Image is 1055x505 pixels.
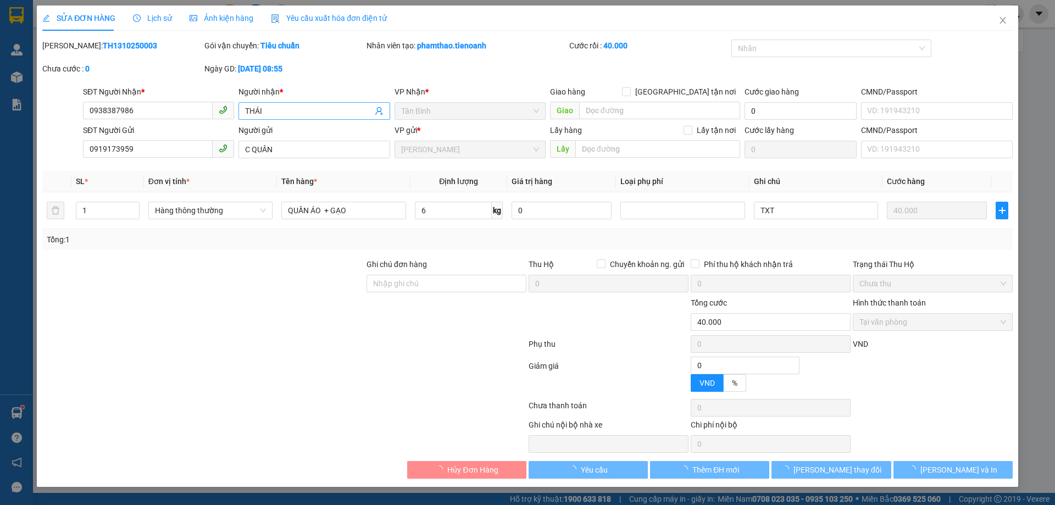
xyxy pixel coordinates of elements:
span: [GEOGRAPHIC_DATA] tận nơi [631,86,740,98]
div: Ngày GD: [204,63,364,75]
input: Dọc đường [575,140,740,158]
span: loading [435,465,447,473]
span: clock-circle [133,14,141,22]
span: Hủy Đơn Hàng [447,464,498,476]
b: Tiêu chuẩn [260,41,299,50]
span: Cước hàng [887,177,925,186]
div: Tổng: 1 [47,234,407,246]
span: [PERSON_NAME] và In [920,464,997,476]
div: SĐT Người Nhận [83,86,234,98]
button: plus [996,202,1008,219]
span: Ảnh kiện hàng [190,14,253,23]
span: Lấy hàng [550,126,582,135]
span: Cư Kuin [401,141,539,158]
span: VP Nhận [395,87,425,96]
span: Thêm ĐH mới [692,464,739,476]
button: Close [987,5,1018,36]
b: 40.000 [603,41,628,50]
button: [PERSON_NAME] thay đổi [771,461,891,479]
span: VP Nhận: [GEOGRAPHIC_DATA] [84,40,138,51]
div: Chi phí nội bộ [691,419,851,435]
th: Loại phụ phí [616,171,749,192]
label: Cước lấy hàng [745,126,794,135]
span: ĐT: 0935 882 082 [84,66,124,71]
span: Hàng thông thường [155,202,266,219]
span: Tân Bình [401,103,539,119]
div: Giảm giá [527,360,690,397]
strong: 1900 633 614 [74,27,121,35]
span: ---------------------------------------------- [24,75,141,84]
b: TH1310250003 [103,41,157,50]
span: kg [492,202,503,219]
span: Tên hàng [281,177,317,186]
span: SL [76,177,85,186]
input: Cước giao hàng [745,102,857,120]
div: Người nhận [238,86,390,98]
div: SĐT Người Gửi [83,124,234,136]
label: Hình thức thanh toán [853,298,926,307]
div: Cước rồi : [569,40,729,52]
span: Lấy tận nơi [692,124,740,136]
div: Người gửi [238,124,390,136]
span: Chưa thu [859,275,1006,292]
strong: NHẬN HÀNG NHANH - GIAO TỐC HÀNH [43,18,152,25]
span: Chuyển khoản ng. gửi [606,258,688,270]
span: loading [781,465,793,473]
button: [PERSON_NAME] và In [893,461,1013,479]
button: Yêu cầu [529,461,648,479]
input: Ghi chú đơn hàng [367,275,526,292]
span: loading [908,465,920,473]
img: icon [271,14,280,23]
b: 0 [85,64,90,73]
th: Ghi chú [749,171,882,192]
span: Thu Hộ [529,260,554,269]
span: Lịch sử [133,14,172,23]
span: Phí thu hộ khách nhận trả [699,258,797,270]
input: Cước lấy hàng [745,141,857,158]
span: ĐC: Ngã 3 Easim ,[GEOGRAPHIC_DATA] [4,52,59,63]
span: Đơn vị tính [148,177,190,186]
div: Phụ thu [527,338,690,357]
div: CMND/Passport [861,124,1012,136]
span: close [998,16,1007,25]
span: Tổng cước [691,298,727,307]
span: ĐC: 266 Đồng Đen, P10, Q TB [84,56,156,61]
span: picture [190,14,197,22]
img: logo [4,7,32,35]
input: VD: Bàn, Ghế [281,202,406,219]
span: % [732,379,737,387]
span: Giao hàng [550,87,585,96]
span: user-add [375,107,384,115]
span: Định lượng [439,177,478,186]
span: loading [680,465,692,473]
div: Nhân viên tạo: [367,40,567,52]
span: ĐT:0905 22 58 58 [4,66,45,71]
label: Cước giao hàng [745,87,799,96]
button: delete [47,202,64,219]
span: VND [699,379,715,387]
b: [DATE] 08:55 [238,64,282,73]
div: VP gửi [395,124,546,136]
span: Yêu cầu xuất hóa đơn điện tử [271,14,387,23]
span: Giá trị hàng [512,177,552,186]
div: Trạng thái Thu Hộ [853,258,1013,270]
span: edit [42,14,50,22]
span: phone [219,106,227,114]
div: Chưa thanh toán [527,399,690,419]
span: Giao [550,102,579,119]
span: [PERSON_NAME] thay đổi [793,464,881,476]
span: phone [219,144,227,153]
b: phamthao.tienoanh [417,41,486,50]
input: Ghi Chú [754,202,878,219]
span: VP Gửi: [PERSON_NAME] [4,42,68,48]
div: CMND/Passport [861,86,1012,98]
span: SỬA ĐƠN HÀNG [42,14,115,23]
span: Lấy [550,140,575,158]
div: Chưa cước : [42,63,202,75]
div: Gói vận chuyển: [204,40,364,52]
label: Ghi chú đơn hàng [367,260,427,269]
span: Tại văn phòng [859,314,1006,330]
div: [PERSON_NAME]: [42,40,202,52]
div: Ghi chú nội bộ nhà xe [529,419,688,435]
span: Yêu cầu [581,464,608,476]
